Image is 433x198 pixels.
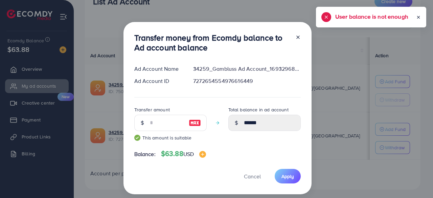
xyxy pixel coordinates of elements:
[188,65,306,73] div: 34259_Gambluss Ad Account_1693296851384
[134,135,140,141] img: guide
[129,77,188,85] div: Ad Account ID
[335,12,408,21] h5: User balance is not enough
[404,168,428,193] iframe: Chat
[183,150,194,158] span: USD
[281,173,294,180] span: Apply
[189,119,201,127] img: image
[275,169,301,183] button: Apply
[188,77,306,85] div: 7272654554976616449
[244,173,261,180] span: Cancel
[161,150,206,158] h4: $63.88
[134,33,290,52] h3: Transfer money from Ecomdy balance to Ad account balance
[134,134,207,141] small: This amount is suitable
[134,106,170,113] label: Transfer amount
[235,169,269,183] button: Cancel
[129,65,188,73] div: Ad Account Name
[199,151,206,158] img: image
[134,150,156,158] span: Balance:
[228,106,289,113] label: Total balance in ad account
